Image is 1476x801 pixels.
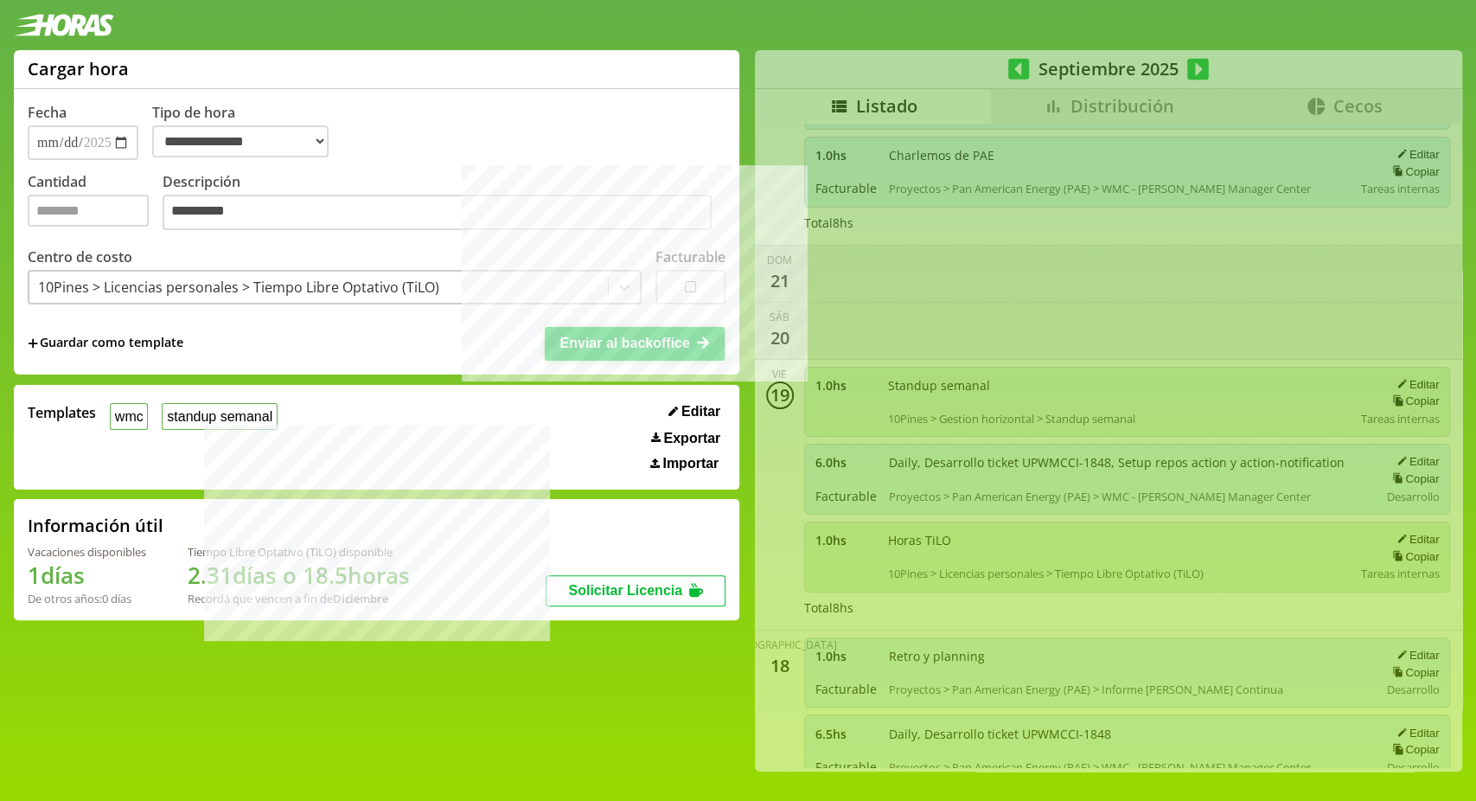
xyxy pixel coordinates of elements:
select: Tipo de hora [152,125,329,157]
div: Recordá que vencen a fin de [188,591,410,606]
button: Editar [663,403,725,420]
span: Exportar [663,431,720,446]
label: Centro de costo [28,247,132,266]
div: De otros años: 0 días [28,591,146,606]
span: Solicitar Licencia [568,583,682,598]
h1: Cargar hora [28,57,129,80]
label: Fecha [28,103,67,122]
button: standup semanal [162,403,277,430]
label: Tipo de hora [152,103,342,160]
input: Cantidad [28,195,149,227]
h2: Información útil [28,514,163,537]
span: +Guardar como template [28,334,183,353]
h1: 1 días [28,560,146,591]
h1: 2.31 días o 18.5 horas [188,560,410,591]
span: Enviar al backoffice [559,336,689,350]
textarea: Descripción [163,195,712,231]
button: Solicitar Licencia [546,575,725,606]
button: Exportar [646,430,725,447]
span: Importar [662,456,719,471]
img: logotipo [14,14,114,36]
span: Editar [681,404,720,420]
div: Vacaciones disponibles [28,544,146,560]
button: wmc [110,403,148,430]
label: Cantidad [28,172,163,235]
button: Enviar al backoffice [545,327,725,360]
label: Descripción [163,172,725,235]
span: + [28,334,38,353]
div: Tiempo Libre Optativo (TiLO) disponible [188,544,410,560]
div: 10Pines > Licencias personales > Tiempo Libre Optativo (TiLO) [38,278,439,297]
b: Diciembre [333,591,388,606]
label: Facturable [655,247,725,266]
span: Templates [28,403,96,422]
